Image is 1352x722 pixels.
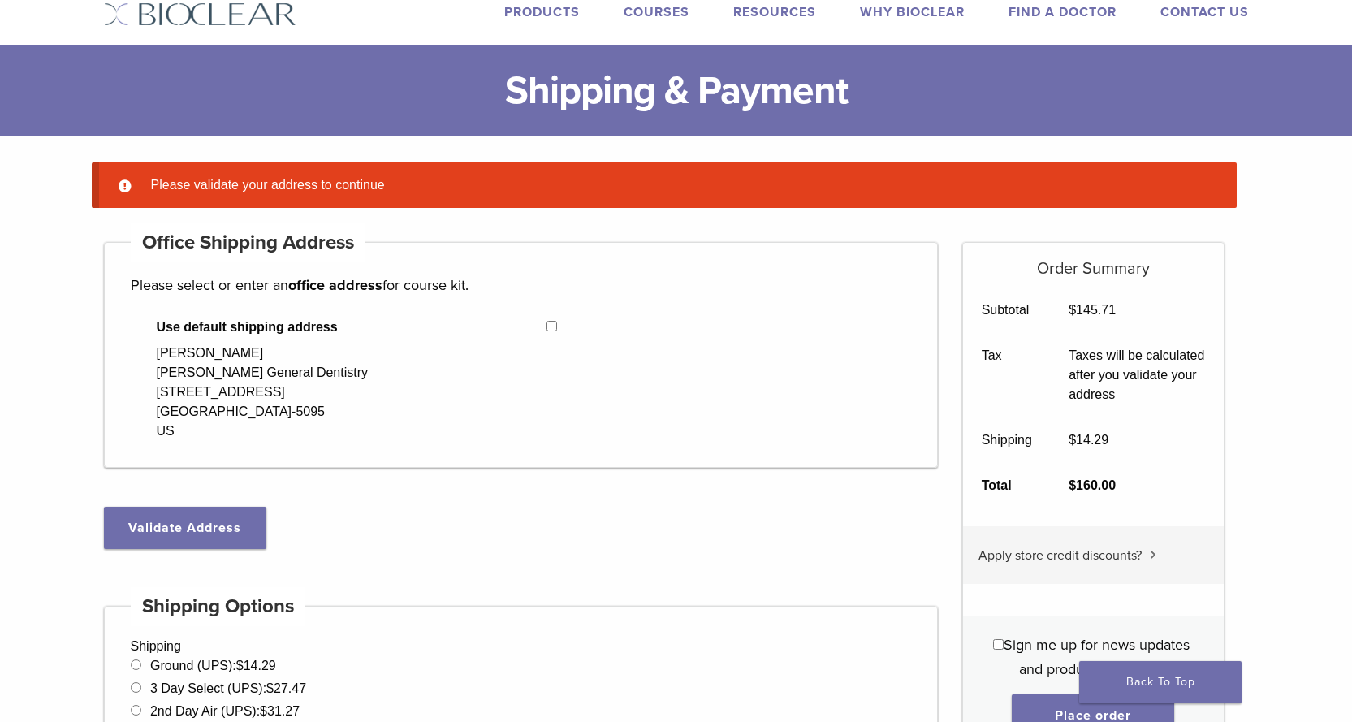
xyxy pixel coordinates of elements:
[963,417,1051,463] th: Shipping
[150,659,276,672] label: Ground (UPS):
[1079,661,1242,703] a: Back To Top
[624,4,689,20] a: Courses
[963,333,1051,417] th: Tax
[236,659,244,672] span: $
[288,276,382,294] strong: office address
[1069,478,1076,492] span: $
[1004,636,1190,678] span: Sign me up for news updates and product discounts!
[963,243,1224,279] h5: Order Summary
[104,507,266,549] button: Validate Address
[150,681,306,695] label: 3 Day Select (UPS):
[236,659,276,672] bdi: 14.29
[131,587,306,626] h4: Shipping Options
[1069,303,1116,317] bdi: 145.71
[145,175,1211,195] li: Please validate your address to continue
[978,547,1142,564] span: Apply store credit discounts?
[157,344,369,441] div: [PERSON_NAME] [PERSON_NAME] General Dentistry [STREET_ADDRESS] [GEOGRAPHIC_DATA]-5095 US
[733,4,816,20] a: Resources
[504,4,580,20] a: Products
[150,704,300,718] label: 2nd Day Air (UPS):
[1069,433,1108,447] bdi: 14.29
[1051,333,1224,417] td: Taxes will be calculated after you validate your address
[1069,303,1076,317] span: $
[157,318,547,337] span: Use default shipping address
[1160,4,1249,20] a: Contact Us
[266,681,306,695] bdi: 27.47
[131,223,366,262] h4: Office Shipping Address
[993,639,1004,650] input: Sign me up for news updates and product discounts!
[963,288,1051,333] th: Subtotal
[1150,551,1156,559] img: caret.svg
[266,681,274,695] span: $
[104,2,296,26] img: Bioclear
[963,463,1051,508] th: Total
[1069,478,1116,492] bdi: 160.00
[1069,433,1076,447] span: $
[860,4,965,20] a: Why Bioclear
[1009,4,1117,20] a: Find A Doctor
[260,704,267,718] span: $
[260,704,300,718] bdi: 31.27
[131,273,912,297] p: Please select or enter an for course kit.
